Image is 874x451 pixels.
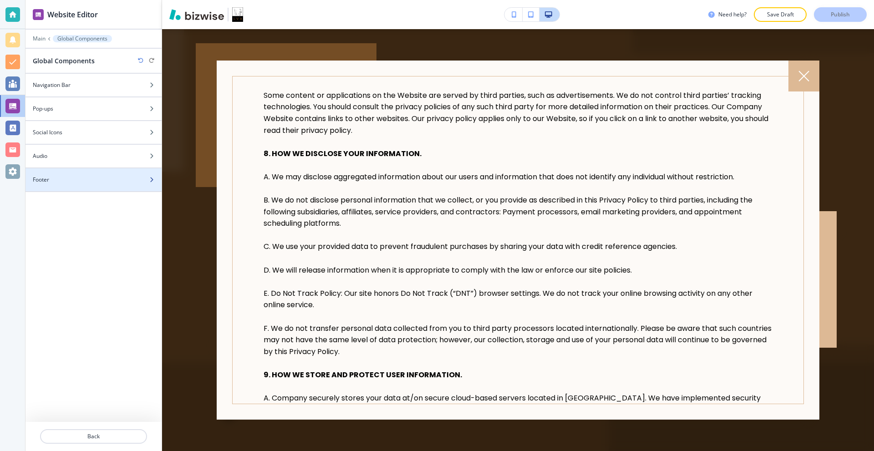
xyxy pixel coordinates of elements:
span: E. Do Not Track Policy: Our site honors Do Not Track (“DNT”) browser settings. We do not track yo... [264,288,752,310]
h4: Social Icons [33,128,62,137]
h2: Global Components [33,56,95,66]
h4: Audio [33,152,47,160]
span: Some content or applications on the Website are served by third parties, such as advertisements. ... [264,90,768,136]
h3: Need help? [718,10,747,19]
h4: Pop-ups [33,105,53,113]
p: Back [41,432,146,441]
h4: Navigation Bar [33,81,71,89]
p: Global Components [57,35,107,42]
h4: Footer [33,176,49,184]
span: F. We do not transfer personal data collected from you to third party processors located internat... [264,323,772,357]
strong: 7. THIRD PARTY DISCLOSURES. [264,67,376,77]
img: Your Logo [232,7,243,22]
strong: 8. HOW WE DISCLOSE YOUR INFORMATION. [264,148,422,159]
img: editor icon [33,9,44,20]
p: Save Draft [766,10,795,19]
span: D. We will release information when it is appropriate to comply with the law or enforce our site ... [264,265,632,275]
span: C. We use your provided data to prevent fraudulent purchases by sharing your data with credit ref... [264,241,677,252]
h2: Website Editor [47,9,98,20]
strong: 9. HOW WE STORE AND PROTECT USER INFORMATION. [264,370,462,380]
span: A. We may disclose aggregated information about our users and information that does not identify ... [264,172,734,182]
img: Bizwise Logo [169,9,224,20]
span: A. Company securely stores your data at/on secure cloud-based servers located in [GEOGRAPHIC_DATA... [264,393,761,415]
p: Main [33,35,46,42]
span: B. We do not disclose personal information that we collect, or you provide as described in this P... [264,195,752,228]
